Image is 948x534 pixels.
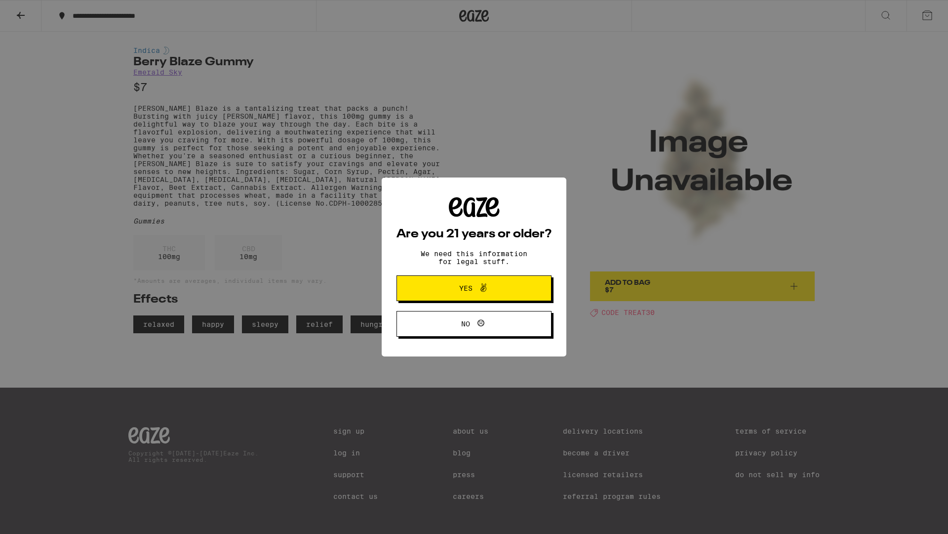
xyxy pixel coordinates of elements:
[461,320,470,327] span: No
[396,311,552,337] button: No
[886,504,938,529] iframe: Opens a widget where you can find more information
[396,275,552,301] button: Yes
[412,250,536,266] p: We need this information for legal stuff.
[396,228,552,240] h2: Are you 21 years or older?
[459,285,473,292] span: Yes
